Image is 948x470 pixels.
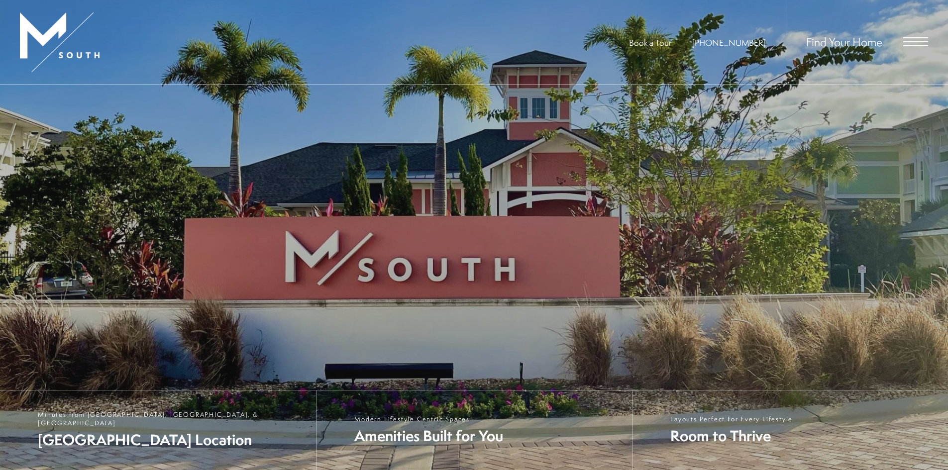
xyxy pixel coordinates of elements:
a: Find Your Home [806,34,882,50]
span: [PHONE_NUMBER] [692,37,766,48]
span: [GEOGRAPHIC_DATA] Location [38,430,306,450]
span: Minutes from [GEOGRAPHIC_DATA], [GEOGRAPHIC_DATA], & [GEOGRAPHIC_DATA] [38,410,306,427]
button: Open Menu [903,37,928,46]
img: MSouth [20,12,100,72]
a: Call Us at 813-570-8014 [692,37,766,48]
a: Book a Tour [629,37,671,48]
